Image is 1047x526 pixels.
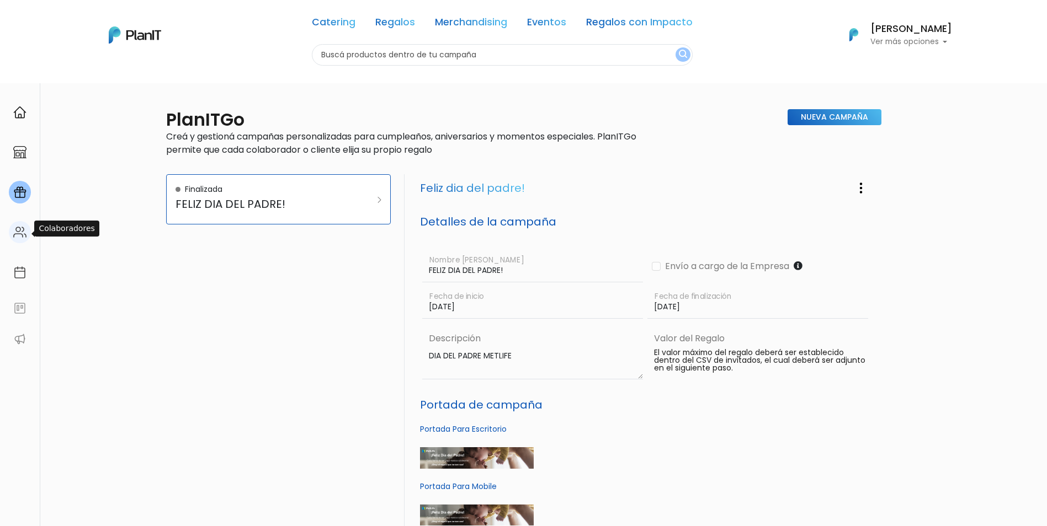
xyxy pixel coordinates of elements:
div: Colaboradores [34,221,99,237]
h3: Feliz dia del padre! [420,181,525,195]
label: Valor del Regalo [654,332,725,345]
p: Ver más opciones [870,38,952,46]
h5: Detalles de la campaña [420,215,875,228]
input: Fecha de inicio [422,287,643,319]
input: Fecha de finalización [647,287,868,319]
p: Creá y gestioná campañas personalizadas para cumpleaños, aniversarios y momentos especiales. Plan... [166,130,643,157]
textarea: DIA DEL PADRE METLIFE [422,345,643,379]
a: Catering [312,18,355,31]
h6: Portada Para Mobile [420,482,875,491]
img: PlanIt Logo [109,26,161,44]
img: search_button-432b6d5273f82d61273b3651a40e1bd1b912527efae98b1b7a1b2c0702e16a8d.svg [679,50,687,60]
img: marketplace-4ceaa7011d94191e9ded77b95e3339b90024bf715f7c57f8cf31f2d8c509eaba.svg [13,146,26,159]
img: arrow_right-9280cc79ecefa84298781467ce90b80af3baf8c02d32ced3b0099fbab38e4a3c.svg [378,197,381,203]
a: Finalizada FELIZ DIA DEL PADRE! [166,174,391,224]
h2: PlanITGo [166,109,245,130]
h6: Portada Para Escritorio [420,425,875,434]
img: home-e721727adea9d79c4d83392d1f703f7f8bce08238fde08b1acbfd93340b81755.svg [13,106,26,119]
input: Buscá productos dentro de tu campaña [312,44,693,66]
a: Regalos con Impacto [586,18,693,31]
img: campaigns-02234683943229c281be62815700db0a1741e53638e28bf9629b52c665b00959.svg [13,186,26,199]
img: T%C3%ADtulo_primario__1_.png [420,504,534,526]
a: Eventos [527,18,566,31]
img: people-662611757002400ad9ed0e3c099ab2801c6687ba6c219adb57efc949bc21e19d.svg [13,226,26,239]
h5: FELIZ DIA DEL PADRE! [176,197,350,211]
h5: Portada de campaña [420,398,875,411]
h6: [PERSON_NAME] [870,24,952,34]
a: Merchandising [435,18,507,31]
img: three-dots-vertical-1c7d3df731e7ea6fb33cf85414993855b8c0a129241e2961993354d720c67b51.svg [854,181,868,195]
img: T%C3%ADtulo_primario__1_.png [420,447,534,469]
label: Envío a cargo de la Empresa [661,260,789,273]
img: feedback-78b5a0c8f98aac82b08bfc38622c3050aee476f2c9584af64705fc4e61158814.svg [13,302,26,315]
label: Descripción [424,332,643,345]
button: PlanIt Logo [PERSON_NAME] Ver más opciones [835,20,952,49]
img: PlanIt Logo [842,23,866,47]
a: Nueva Campaña [788,109,881,125]
img: calendar-87d922413cdce8b2cf7b7f5f62616a5cf9e4887200fb71536465627b3292af00.svg [13,266,26,279]
a: Regalos [375,18,415,31]
p: Finalizada [185,184,222,195]
p: El valor máximo del regalo deberá ser establecido dentro del CSV de invitados, el cual deberá ser... [654,349,868,372]
input: Nombre de Campaña [422,250,643,282]
div: ¿Necesitás ayuda? [57,10,159,32]
img: partners-52edf745621dab592f3b2c58e3bca9d71375a7ef29c3b500c9f145b62cc070d4.svg [13,332,26,346]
